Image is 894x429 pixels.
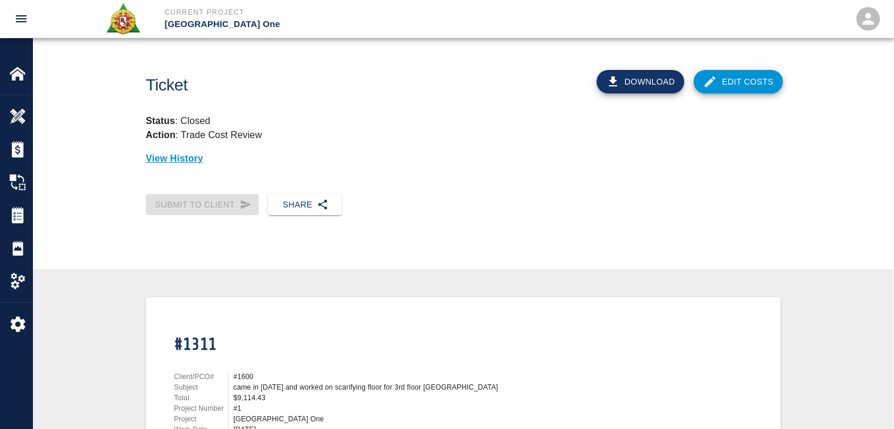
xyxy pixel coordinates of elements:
p: : Trade Cost Review [146,130,262,140]
p: View History [146,152,781,166]
h1: #1311 [174,335,555,354]
p: Project Number [174,403,228,414]
img: Roger & Sons Concrete [105,2,141,35]
h1: Ticket [146,76,512,95]
div: came in [DATE] and worked on scarifying floor for 3rd floor [GEOGRAPHIC_DATA] [233,382,555,393]
div: #1 [233,403,555,414]
button: Share [268,194,341,216]
p: : Closed [146,114,781,128]
a: Edit Costs [694,70,783,93]
p: Subject [174,382,228,393]
button: open drawer [7,5,35,33]
strong: Action [146,130,176,140]
button: Download [597,70,685,93]
p: Total [174,393,228,403]
strong: Status [146,116,175,126]
div: #1600 [233,371,555,382]
p: Current Project [165,7,511,18]
div: $9,114.43 [233,393,555,403]
div: Cannot be submitted without a client [146,194,259,216]
p: [GEOGRAPHIC_DATA] One [165,18,511,31]
p: Project [174,414,228,424]
div: [GEOGRAPHIC_DATA] One [233,414,555,424]
p: Client/PCO# [174,371,228,382]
